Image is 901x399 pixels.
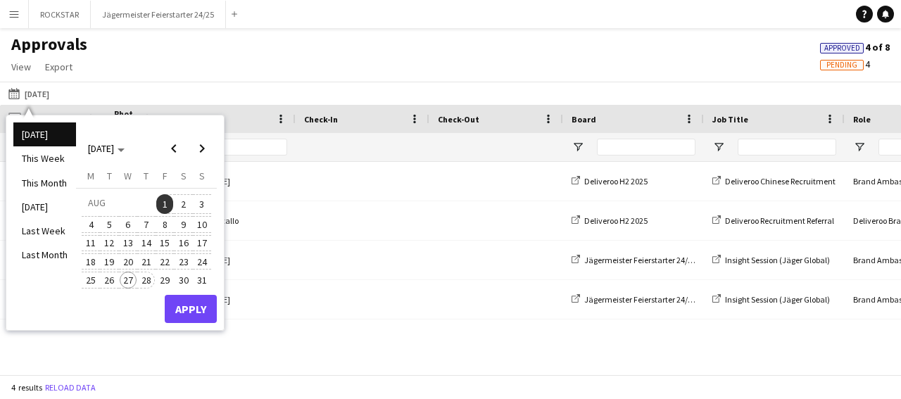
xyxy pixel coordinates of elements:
[712,255,830,265] a: Insight Session (Jäger Global)
[584,255,696,265] span: Jägermeister Feierstarter 24/25
[162,280,296,319] div: [PERSON_NAME]
[82,234,100,252] button: 11-08-2025
[572,176,648,186] a: Deliveroo H2 2025
[124,170,132,182] span: W
[100,215,118,234] button: 05-08-2025
[174,215,192,234] button: 09-08-2025
[175,216,192,233] span: 9
[194,216,210,233] span: 10
[29,1,91,28] button: ROCKSTAR
[853,141,866,153] button: Open Filter Menu
[174,234,192,252] button: 16-08-2025
[6,85,52,102] button: [DATE]
[39,58,78,76] a: Export
[712,294,830,305] a: Insight Session (Jäger Global)
[156,271,174,289] button: 29-08-2025
[138,272,155,289] span: 28
[165,295,217,323] button: Apply
[304,114,338,125] span: Check-In
[194,272,210,289] span: 31
[199,170,205,182] span: S
[156,235,173,252] span: 15
[156,253,173,270] span: 22
[572,255,696,265] a: Jägermeister Feierstarter 24/25
[181,170,187,182] span: S
[174,252,192,270] button: 23-08-2025
[42,380,99,395] button: Reload data
[193,234,211,252] button: 17-08-2025
[572,141,584,153] button: Open Filter Menu
[725,255,830,265] span: Insight Session (Jäger Global)
[82,194,156,215] td: AUG
[101,272,118,289] span: 26
[120,253,137,270] span: 20
[138,235,155,252] span: 14
[82,136,130,161] button: Choose month and year
[100,271,118,289] button: 26-08-2025
[156,272,173,289] span: 29
[712,215,834,226] a: Deliveroo Recruitment Referral
[162,162,296,201] div: [PERSON_NAME]
[175,194,192,214] span: 2
[193,252,211,270] button: 24-08-2025
[584,176,648,186] span: Deliveroo H2 2025
[194,253,210,270] span: 24
[162,241,296,279] div: [PERSON_NAME]
[156,252,174,270] button: 22-08-2025
[156,194,173,214] span: 1
[597,139,695,156] input: Board Filter Input
[11,61,31,73] span: View
[119,271,137,289] button: 27-08-2025
[119,215,137,234] button: 06-08-2025
[91,1,226,28] button: Jägermeister Feierstarter 24/25
[156,194,174,215] button: 01-08-2025
[174,271,192,289] button: 30-08-2025
[144,170,149,182] span: T
[137,271,156,289] button: 28-08-2025
[100,252,118,270] button: 19-08-2025
[101,235,118,252] span: 12
[193,215,211,234] button: 10-08-2025
[82,215,100,234] button: 04-08-2025
[120,272,137,289] span: 27
[193,271,211,289] button: 31-08-2025
[193,194,211,215] button: 03-08-2025
[712,114,748,125] span: Job Title
[194,194,210,214] span: 3
[13,146,76,170] li: This Week
[82,216,99,233] span: 4
[820,41,890,53] span: 4 of 8
[194,235,210,252] span: 17
[174,194,192,215] button: 02-08-2025
[196,139,287,156] input: Name Filter Input
[138,253,155,270] span: 21
[101,253,118,270] span: 19
[712,176,836,186] a: Deliveroo Chinese Recruitment
[82,235,99,252] span: 11
[87,170,94,182] span: M
[82,272,99,289] span: 25
[824,44,860,53] span: Approved
[13,219,76,243] li: Last Week
[137,215,156,234] button: 07-08-2025
[13,243,76,267] li: Last Month
[826,61,857,70] span: Pending
[119,234,137,252] button: 13-08-2025
[163,170,168,182] span: F
[82,252,100,270] button: 18-08-2025
[572,215,648,226] a: Deliveroo H2 2025
[13,195,76,219] li: [DATE]
[725,215,834,226] span: Deliveroo Recruitment Referral
[175,272,192,289] span: 30
[584,294,696,305] span: Jägermeister Feierstarter 24/25
[725,294,830,305] span: Insight Session (Jäger Global)
[156,215,174,234] button: 08-08-2025
[160,134,188,163] button: Previous month
[175,253,192,270] span: 23
[82,253,99,270] span: 18
[114,108,137,129] span: Photo
[13,122,76,146] li: [DATE]
[853,114,871,125] span: Role
[119,252,137,270] button: 20-08-2025
[156,234,174,252] button: 15-08-2025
